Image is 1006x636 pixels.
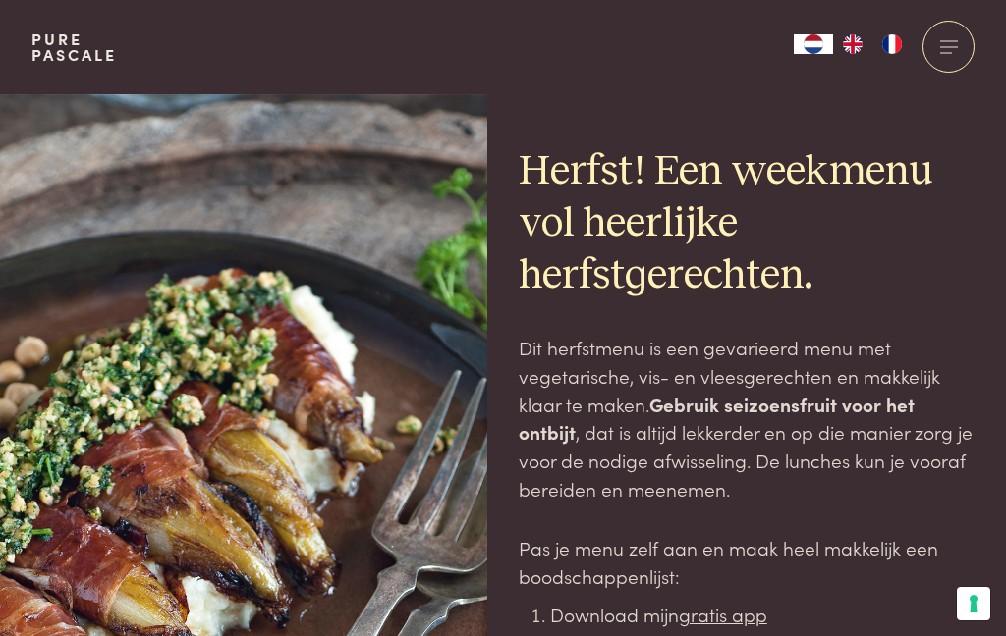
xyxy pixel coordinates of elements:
[957,587,990,620] button: Uw voorkeuren voor toestemming voor trackingtechnologieën
[519,534,975,590] p: Pas je menu zelf aan en maak heel makkelijk een boodschappenlijst:
[679,601,767,627] a: gratis app
[833,34,912,54] ul: Language list
[872,34,912,54] a: FR
[519,391,915,446] strong: Gebruik seizoensfruit voor het ontbijt
[519,146,975,302] h2: Herfst! Een weekmenu vol heerlijke herfstgerechten.
[550,601,975,629] li: Download mijn
[519,334,975,503] p: Dit herfstmenu is een gevarieerd menu met vegetarische, vis- en vleesgerechten en makkelijk klaar...
[794,34,833,54] div: Language
[833,34,872,54] a: EN
[794,34,912,54] aside: Language selected: Nederlands
[31,31,117,63] a: PurePascale
[794,34,833,54] a: NL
